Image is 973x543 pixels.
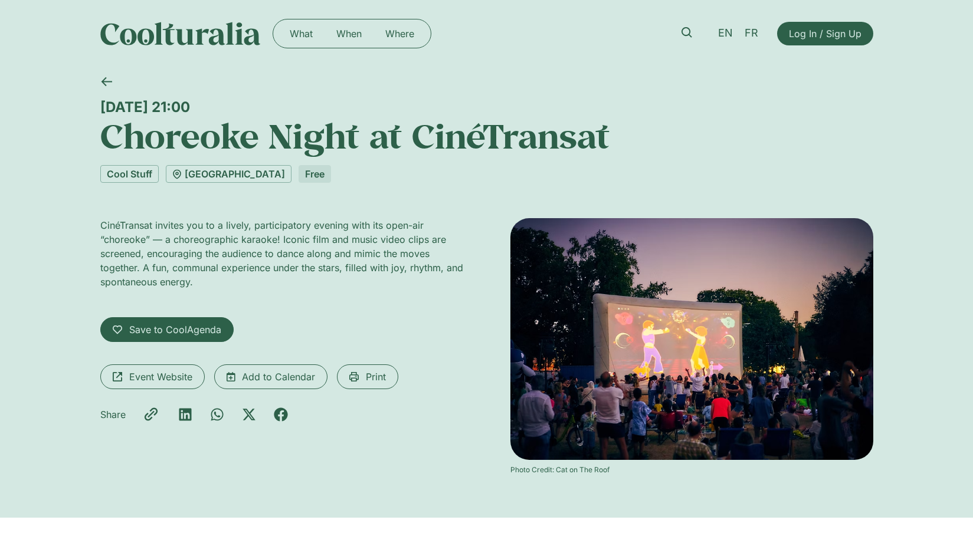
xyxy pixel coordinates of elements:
[214,364,327,389] a: Add to Calendar
[242,370,315,384] span: Add to Calendar
[100,364,205,389] a: Event Website
[325,24,374,43] a: When
[100,165,159,183] a: Cool Stuff
[129,322,221,337] span: Save to CoolAgenda
[278,24,325,43] a: What
[274,407,288,422] div: Share on facebook
[510,465,873,475] div: Photo Credit: Cat on The Roof
[100,317,234,342] a: Save to CoolAgenda
[278,24,426,43] nav: Menu
[242,407,256,422] div: Share on x-twitter
[100,218,463,289] p: CinéTransat invites you to a lively, participatory evening with its open-air “choreoke” — a chore...
[299,165,331,183] div: Free
[210,407,224,422] div: Share on whatsapp
[100,98,873,116] div: [DATE] 21:00
[337,364,398,389] a: Print
[166,165,291,183] a: [GEOGRAPHIC_DATA]
[712,25,739,42] a: EN
[100,116,873,156] h1: Choreoke Night at CinéTransat
[366,370,386,384] span: Print
[789,27,861,41] span: Log In / Sign Up
[374,24,426,43] a: Where
[129,370,192,384] span: Event Website
[739,25,764,42] a: FR
[718,27,733,40] span: EN
[178,407,192,422] div: Share on linkedin
[745,27,758,40] span: FR
[777,22,873,45] a: Log In / Sign Up
[100,407,126,422] p: Share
